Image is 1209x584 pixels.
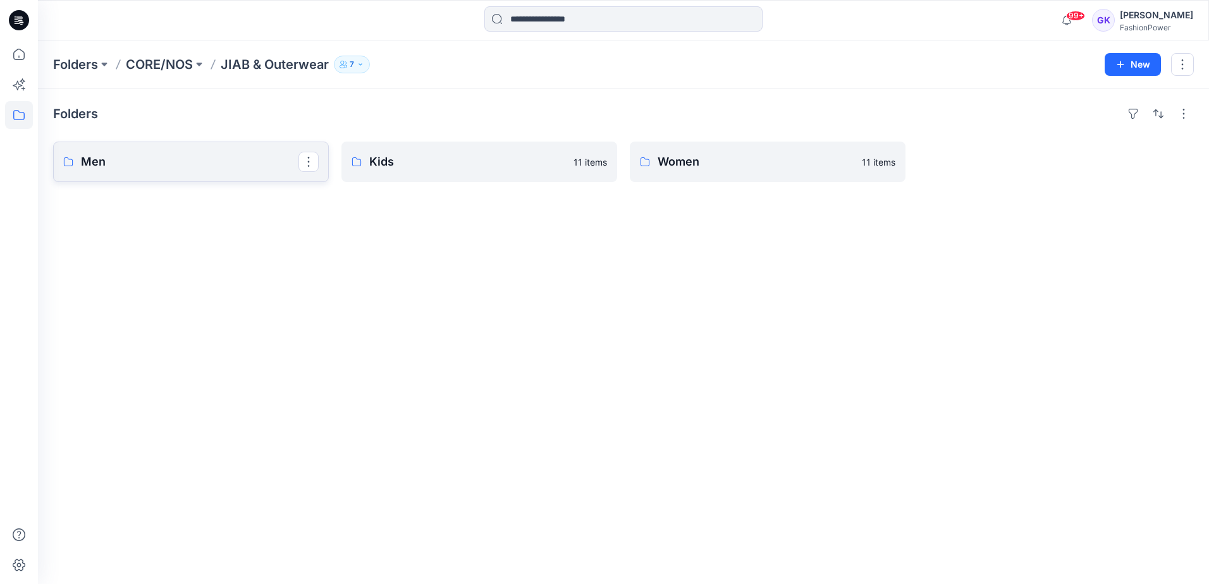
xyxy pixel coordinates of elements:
div: GK [1092,9,1115,32]
div: FashionPower [1120,23,1193,32]
a: Kids11 items [341,142,617,182]
a: CORE/NOS [126,56,193,73]
span: 99+ [1066,11,1085,21]
p: Kids [369,153,566,171]
p: Men [81,153,298,171]
button: 7 [334,56,370,73]
h4: Folders [53,106,98,121]
p: 7 [350,58,354,71]
a: Men [53,142,329,182]
button: New [1105,53,1161,76]
p: JIAB & Outerwear [221,56,329,73]
p: 11 items [862,155,895,169]
p: Women [658,153,854,171]
div: [PERSON_NAME] [1120,8,1193,23]
a: Folders [53,56,98,73]
a: Women11 items [630,142,905,182]
p: 11 items [574,155,607,169]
